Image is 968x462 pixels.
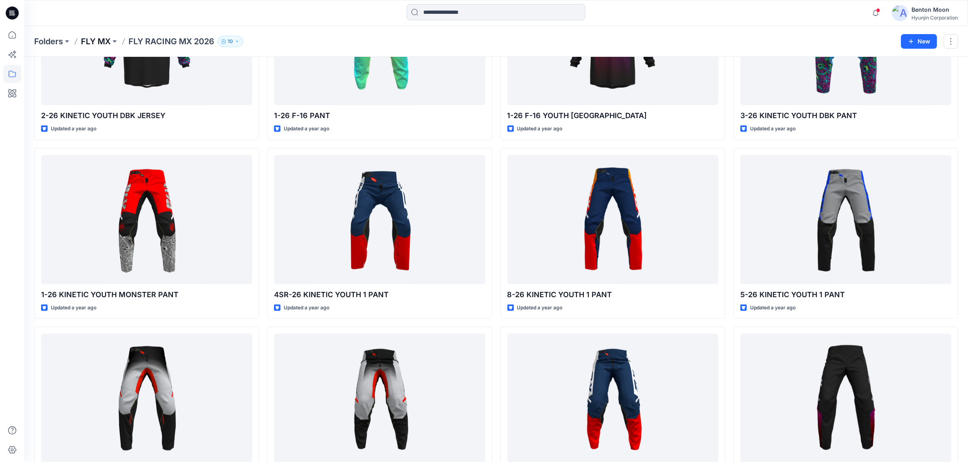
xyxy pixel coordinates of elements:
p: Updated a year ago [284,125,329,133]
p: 5-26 KINETIC YOUTH 1 PANT [740,289,951,300]
p: Updated a year ago [51,304,96,312]
button: 10 [218,36,243,47]
a: 8-26 KINETIC YOUTH 1 PANT [507,155,718,284]
a: 5-26 KINETIC YOUTH 1 PANT [740,155,951,284]
p: Updated a year ago [517,304,563,312]
div: Benton Moon [911,5,958,15]
p: Updated a year ago [284,304,329,312]
p: 1-26 KINETIC YOUTH MONSTER PANT [41,289,252,300]
img: avatar [892,5,908,21]
p: 10 [228,37,233,46]
a: 4SR-26 KINETIC YOUTH 1 PANT [274,155,485,284]
p: 8-26 KINETIC YOUTH 1 PANT [507,289,718,300]
p: Updated a year ago [750,125,796,133]
p: 3-26 KINETIC YOUTH DBK PANT [740,110,951,121]
a: Folders [34,36,63,47]
div: Hyunjin Corporation [911,15,958,21]
p: 1-26 F-16 PANT [274,110,485,121]
p: FLY RACING MX 2026 [128,36,214,47]
a: 1-26 KINETIC YOUTH MONSTER PANT [41,155,252,284]
p: 4SR-26 KINETIC YOUTH 1 PANT [274,289,485,300]
p: 2-26 KINETIC YOUTH DBK JERSEY [41,110,252,121]
p: Updated a year ago [750,304,796,312]
p: Updated a year ago [517,125,563,133]
a: FLY MX [81,36,111,47]
p: Updated a year ago [51,125,96,133]
p: 1-26 F-16 YOUTH [GEOGRAPHIC_DATA] [507,110,718,121]
button: New [901,34,937,49]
